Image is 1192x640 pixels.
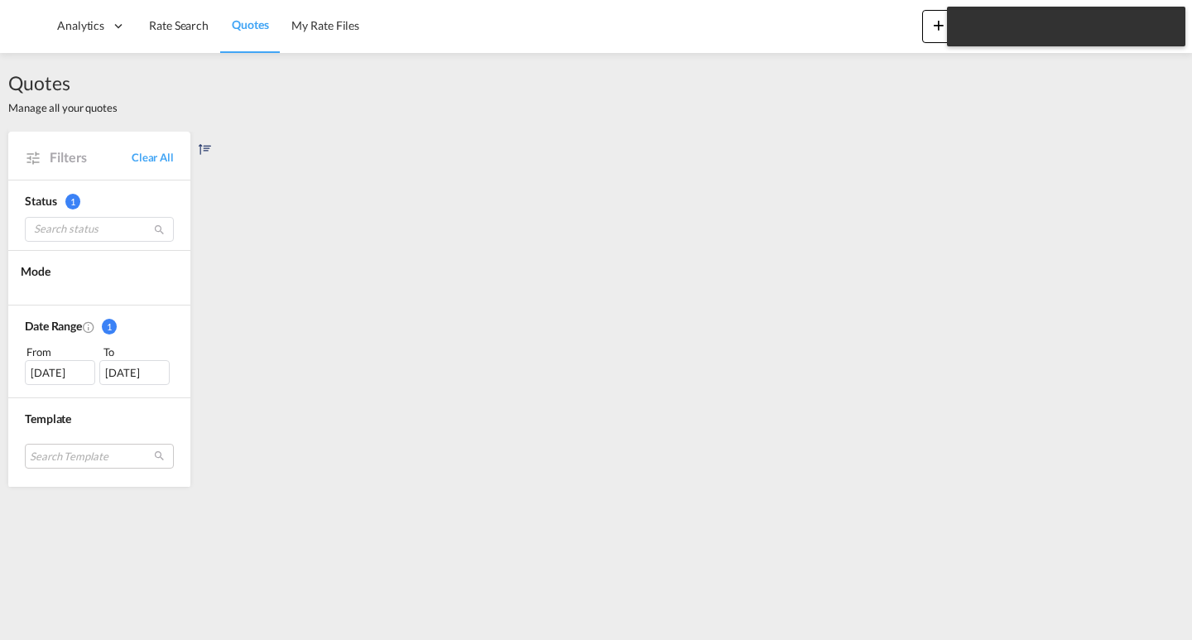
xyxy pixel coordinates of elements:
[25,360,95,385] div: [DATE]
[102,344,175,360] div: To
[25,194,56,208] span: Status
[25,217,174,242] input: Search status
[57,17,104,34] span: Analytics
[25,193,174,209] div: Status 1
[132,150,174,165] a: Clear All
[99,360,170,385] div: [DATE]
[149,18,209,32] span: Rate Search
[8,100,118,115] span: Manage all your quotes
[25,344,174,385] span: From To [DATE][DATE]
[153,224,166,236] md-icon: icon-magnify
[82,320,95,334] md-icon: Created On
[929,15,949,35] md-icon: icon-plus 400-fg
[922,10,997,43] button: icon-plus 400-fgNewicon-chevron-down
[8,70,118,96] span: Quotes
[291,18,359,32] span: My Rate Files
[232,17,268,31] span: Quotes
[50,148,132,166] span: Filters
[25,411,71,426] span: Template
[65,194,80,209] span: 1
[929,18,991,31] span: New
[25,319,82,333] span: Date Range
[21,264,50,278] span: Mode
[25,344,98,360] div: From
[199,132,211,155] div: Sort by: Created On
[102,319,117,334] span: 1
